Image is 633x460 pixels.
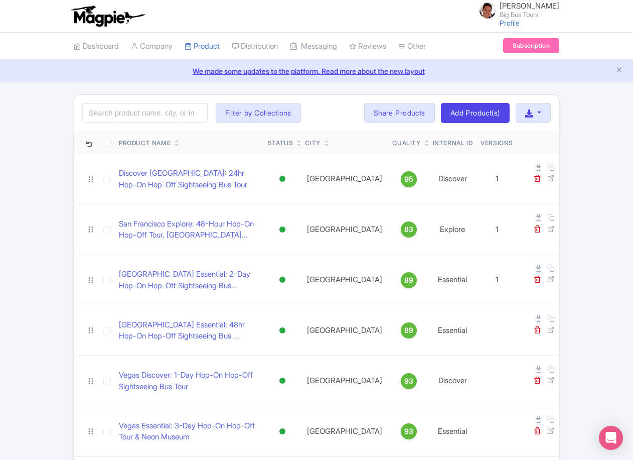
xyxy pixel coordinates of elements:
[615,65,623,76] button: Close announcement
[500,19,520,27] a: Profile
[277,172,287,186] div: Active
[392,221,424,238] a: 83
[6,66,627,76] a: We made some updates to the platform. Read more about the new layout
[392,139,420,148] div: Quality
[277,424,287,439] div: Active
[392,322,424,338] a: 89
[119,269,260,291] a: [GEOGRAPHIC_DATA] Essential: 2-Day Hop-On Hop-Off Sightseeing Bus...
[216,103,301,123] button: Filter by Collections
[429,131,477,154] th: Internal ID
[392,171,424,187] a: 95
[480,3,496,19] img: ww8ahpxye42srrrugrao.jpg
[429,356,477,406] td: Discover
[364,103,435,123] a: Share Products
[429,154,477,204] td: Discover
[232,33,278,60] a: Distribution
[301,154,388,204] td: [GEOGRAPHIC_DATA]
[301,255,388,305] td: [GEOGRAPHIC_DATA]
[441,103,510,123] a: Add Product(s)
[392,423,424,439] a: 93
[305,139,320,148] div: City
[82,103,208,123] input: Search product name, city, or interal id
[404,224,413,235] span: 83
[74,33,119,60] a: Dashboard
[301,406,388,457] td: [GEOGRAPHIC_DATA]
[277,374,287,388] div: Active
[301,204,388,255] td: [GEOGRAPHIC_DATA]
[398,33,426,60] a: Other
[277,222,287,237] div: Active
[119,168,260,190] a: Discover [GEOGRAPHIC_DATA]: 24hr Hop-On Hop-Off Sightseeing Bus Tour
[496,224,499,234] span: 1
[268,139,293,148] div: Status
[392,272,424,288] a: 89
[349,33,386,60] a: Reviews
[500,1,559,11] span: [PERSON_NAME]
[500,12,559,18] small: Big Bus Tours
[277,273,287,287] div: Active
[119,319,260,342] a: [GEOGRAPHIC_DATA] Essential: 48hr Hop-On Hop-Off Sightseeing Bus ...
[119,370,260,392] a: Vegas Discover: 1-Day Hop-On Hop-Off Sightseeing Bus Tour
[290,33,337,60] a: Messaging
[404,426,413,437] span: 93
[429,255,477,305] td: Essential
[404,174,413,185] span: 95
[404,275,413,286] span: 89
[119,218,260,241] a: San Francisco Explore: 48-Hour Hop-On Hop-Off Tour, [GEOGRAPHIC_DATA]...
[131,33,173,60] a: Company
[301,356,388,406] td: [GEOGRAPHIC_DATA]
[477,131,517,154] th: Versions
[429,305,477,356] td: Essential
[429,204,477,255] td: Explore
[404,325,413,336] span: 89
[185,33,220,60] a: Product
[599,426,623,450] div: Open Intercom Messenger
[496,275,499,284] span: 1
[392,373,424,389] a: 93
[69,5,146,27] img: logo-ab69f6fb50320c5b225c76a69d11143b.png
[429,406,477,457] td: Essential
[404,376,413,387] span: 93
[277,323,287,338] div: Active
[301,305,388,356] td: [GEOGRAPHIC_DATA]
[119,139,171,148] div: Product Name
[119,420,260,443] a: Vegas Essential: 3-Day Hop-On Hop-Off Tour & Neon Museum
[503,38,559,53] a: Subscription
[496,174,499,183] span: 1
[473,2,559,18] a: [PERSON_NAME] Big Bus Tours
